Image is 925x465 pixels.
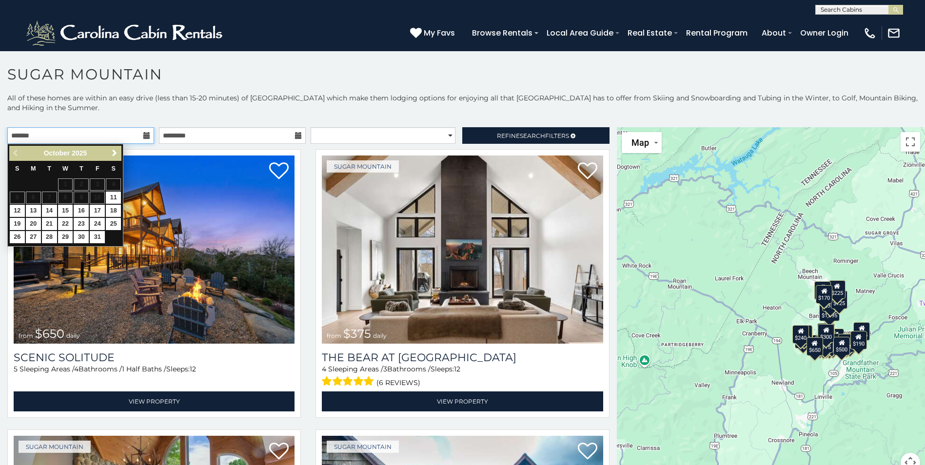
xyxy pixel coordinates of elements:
a: Sugar Mountain [327,441,399,453]
span: from [19,332,33,339]
a: 27 [26,231,41,243]
span: 5 [14,365,18,373]
div: $170 [816,285,832,304]
img: The Bear At Sugar Mountain [322,155,603,344]
span: Sunday [15,165,19,172]
a: Add to favorites [578,161,597,182]
a: 11 [106,192,121,204]
div: $175 [817,334,833,353]
a: Browse Rentals [467,24,537,41]
a: Local Area Guide [542,24,618,41]
div: $155 [853,322,870,341]
a: 30 [74,231,89,243]
span: from [327,332,341,339]
div: $225 [829,280,846,299]
span: 12 [454,365,460,373]
a: 17 [90,205,105,217]
button: Change map style [622,132,662,153]
a: Scenic Solitude [14,351,295,364]
div: $650 [806,337,823,356]
div: $1,095 [819,303,840,321]
div: $195 [838,334,855,352]
a: About [757,24,791,41]
span: Tuesday [47,165,51,172]
a: Add to favorites [269,161,289,182]
a: 23 [74,218,89,230]
div: $190 [850,331,867,349]
div: Sleeping Areas / Bathrooms / Sleeps: [322,364,603,389]
a: My Favs [410,27,457,39]
a: 16 [74,205,89,217]
div: $200 [827,329,844,347]
span: Wednesday [62,165,68,172]
a: The Bear At [GEOGRAPHIC_DATA] [322,351,603,364]
span: daily [373,332,387,339]
span: October [44,149,70,157]
div: $300 [818,324,834,343]
a: RefineSearchFilters [462,127,609,144]
a: 22 [58,218,73,230]
span: 4 [74,365,79,373]
div: $240 [792,325,809,344]
a: Real Estate [623,24,677,41]
h3: The Bear At Sugar Mountain [322,351,603,364]
div: $190 [817,323,834,342]
a: 19 [10,218,25,230]
span: Refine Filters [497,132,569,139]
span: 12 [190,365,196,373]
span: daily [66,332,80,339]
span: Saturday [112,165,116,172]
a: Sugar Mountain [19,441,91,453]
img: mail-regular-white.png [887,26,901,40]
div: $125 [831,291,847,309]
span: 4 [322,365,326,373]
a: 24 [90,218,105,230]
a: The Bear At Sugar Mountain from $375 daily [322,155,603,344]
span: Friday [96,165,99,172]
div: $500 [833,337,850,355]
img: Scenic Solitude [14,155,295,344]
span: 1 Half Baths / [122,365,166,373]
div: $265 [818,323,835,342]
span: $650 [35,327,64,341]
a: 28 [42,231,57,243]
span: Search [520,132,545,139]
a: Add to favorites [578,442,597,462]
span: My Favs [424,27,455,39]
span: (6 reviews) [376,376,420,389]
img: phone-regular-white.png [863,26,877,40]
a: Add to favorites [269,442,289,462]
a: 13 [26,205,41,217]
a: Rental Program [681,24,752,41]
a: 26 [10,231,25,243]
a: View Property [322,391,603,411]
div: $240 [814,281,831,300]
span: Thursday [79,165,83,172]
a: View Property [14,391,295,411]
a: Next [108,147,120,159]
span: Next [111,149,118,157]
a: 31 [90,231,105,243]
a: 29 [58,231,73,243]
a: 21 [42,218,57,230]
a: 18 [106,205,121,217]
a: 20 [26,218,41,230]
span: 3 [383,365,387,373]
img: White-1-2.png [24,19,227,48]
span: Monday [31,165,36,172]
a: Scenic Solitude from $650 daily [14,155,295,344]
a: 12 [10,205,25,217]
button: Toggle fullscreen view [901,132,920,152]
span: Map [631,137,649,148]
a: 15 [58,205,73,217]
a: 14 [42,205,57,217]
a: Sugar Mountain [327,160,399,173]
span: 2025 [72,149,87,157]
a: 25 [106,218,121,230]
div: Sleeping Areas / Bathrooms / Sleeps: [14,364,295,389]
span: $375 [343,327,371,341]
a: Owner Login [795,24,853,41]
